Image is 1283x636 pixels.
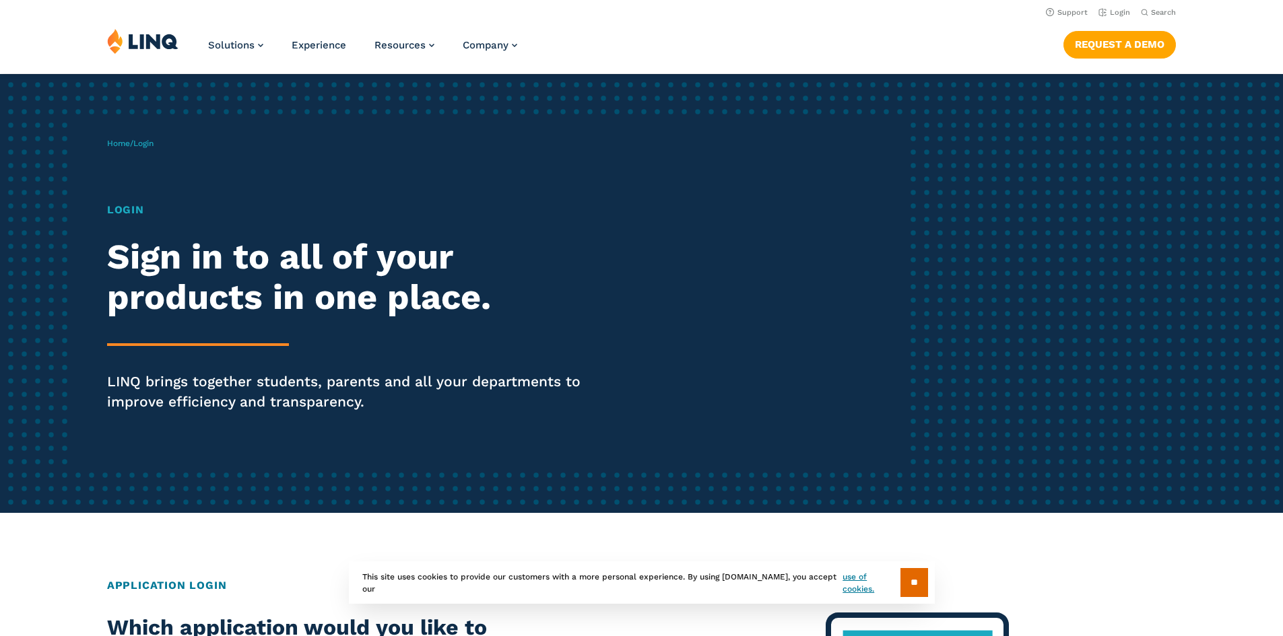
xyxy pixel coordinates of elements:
a: use of cookies. [843,571,900,595]
span: Company [463,39,508,51]
a: Request a Demo [1063,31,1176,58]
span: Solutions [208,39,255,51]
nav: Button Navigation [1063,28,1176,58]
button: Open Search Bar [1141,7,1176,17]
a: Home [107,139,130,148]
a: Resources [374,39,434,51]
a: Solutions [208,39,263,51]
h1: Login [107,202,601,218]
span: Resources [374,39,426,51]
nav: Primary Navigation [208,28,517,73]
a: Login [1098,8,1130,17]
span: Search [1151,8,1176,17]
h2: Sign in to all of your products in one place. [107,237,601,318]
a: Experience [292,39,346,51]
span: / [107,139,154,148]
p: LINQ brings together students, parents and all your departments to improve efficiency and transpa... [107,372,601,412]
img: LINQ | K‑12 Software [107,28,178,54]
a: Support [1046,8,1088,17]
h2: Application Login [107,577,1176,594]
div: This site uses cookies to provide our customers with a more personal experience. By using [DOMAIN... [349,561,935,604]
a: Company [463,39,517,51]
span: Login [133,139,154,148]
